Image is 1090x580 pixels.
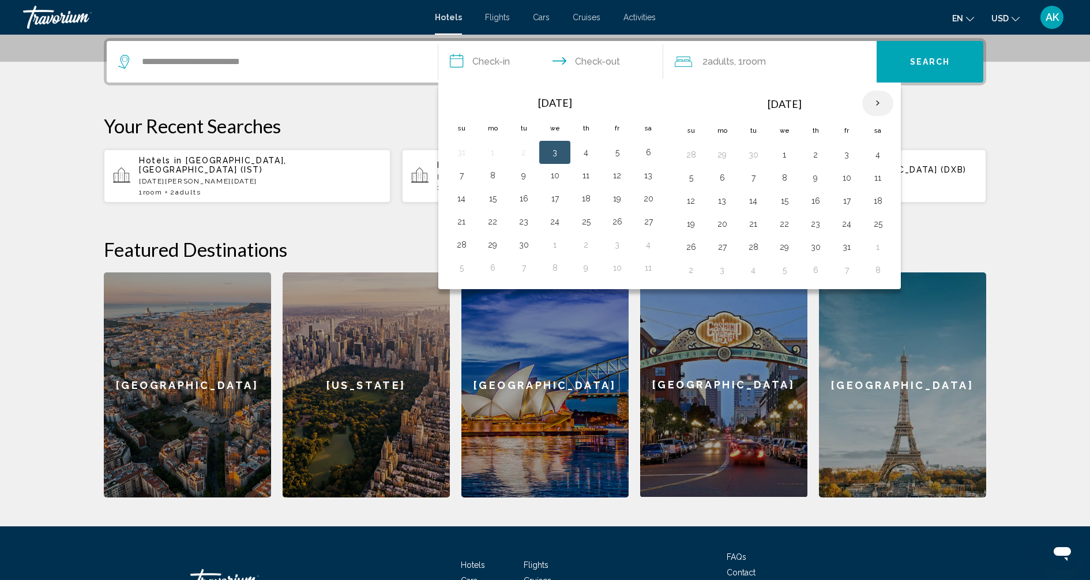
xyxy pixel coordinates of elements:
button: Day 27 [713,239,731,255]
button: Day 4 [744,262,762,278]
button: Day 12 [682,193,700,209]
button: Day 2 [577,237,595,253]
span: Room [143,188,163,196]
a: [GEOGRAPHIC_DATA] [461,272,629,497]
button: Check in and out dates [438,41,663,83]
span: USD [991,14,1009,23]
a: [US_STATE] [283,272,450,497]
button: Day 16 [806,193,825,209]
span: Activities [623,13,656,22]
button: Day 3 [837,147,856,163]
button: Day 8 [483,167,502,184]
button: Day 14 [452,190,471,207]
button: Day 8 [546,260,564,276]
span: Hotels [435,13,462,22]
button: Day 26 [608,214,626,230]
button: Day 18 [577,190,595,207]
button: Day 12 [608,167,626,184]
button: Day 1 [775,147,794,163]
button: Day 29 [775,239,794,255]
p: [DATE][PERSON_NAME][DATE] [139,177,381,185]
button: Day 28 [682,147,700,163]
button: Day 4 [577,144,595,160]
button: Day 17 [837,193,856,209]
span: Adults [708,56,734,67]
button: Day 5 [775,262,794,278]
button: Day 28 [452,237,471,253]
button: Day 7 [452,167,471,184]
button: Change language [952,10,974,27]
button: Day 2 [682,262,700,278]
button: Day 3 [608,237,626,253]
span: Adults [175,188,201,196]
button: Day 4 [869,147,887,163]
button: Day 31 [452,144,471,160]
button: Day 11 [577,167,595,184]
button: Day 9 [577,260,595,276]
button: Day 24 [546,214,564,230]
button: User Menu [1037,5,1067,29]
button: Search [877,41,983,83]
span: Hotels in [139,156,182,165]
button: Day 1 [869,239,887,255]
span: Hotels in [437,160,480,170]
button: Day 11 [639,260,657,276]
a: Flights [524,560,548,570]
button: Day 20 [639,190,657,207]
a: Travorium [23,6,423,29]
button: Day 7 [514,260,533,276]
button: Next month [862,90,893,117]
a: FAQs [727,552,746,562]
button: Day 24 [837,216,856,232]
button: Day 10 [837,170,856,186]
button: Day 1 [546,237,564,253]
button: Day 29 [713,147,731,163]
a: Cruises [573,13,600,22]
button: Day 30 [744,147,762,163]
button: Day 15 [775,193,794,209]
button: Day 4 [639,237,657,253]
th: [DATE] [477,90,633,115]
button: Day 2 [514,144,533,160]
button: Day 3 [713,262,731,278]
button: Day 6 [713,170,731,186]
span: Room [743,56,766,67]
a: [GEOGRAPHIC_DATA] [640,272,807,497]
span: [GEOGRAPHIC_DATA], [GEOGRAPHIC_DATA] (IST) [139,156,287,174]
button: Day 6 [639,144,657,160]
button: Day 10 [608,260,626,276]
button: Day 5 [682,170,700,186]
span: 1 [139,188,162,196]
a: Cars [533,13,550,22]
button: Day 26 [682,239,700,255]
button: Day 11 [869,170,887,186]
button: Day 14 [744,193,762,209]
button: Day 1 [483,144,502,160]
button: Day 30 [514,237,533,253]
div: [GEOGRAPHIC_DATA] [819,272,986,497]
a: [GEOGRAPHIC_DATA] [104,272,271,497]
button: Day 8 [775,170,794,186]
div: Search widget [107,41,983,83]
button: Day 9 [514,167,533,184]
button: Day 23 [514,214,533,230]
button: Day 16 [514,190,533,207]
button: Day 20 [713,216,731,232]
a: Hotels [461,560,485,570]
button: Day 29 [483,237,502,253]
button: Day 5 [452,260,471,276]
p: [DATE] - [DATE] [437,173,679,181]
button: Day 30 [806,239,825,255]
a: Contact [727,568,756,577]
button: Day 13 [713,193,731,209]
th: [DATE] [706,90,862,118]
button: Day 6 [483,260,502,276]
span: Flights [485,13,510,22]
